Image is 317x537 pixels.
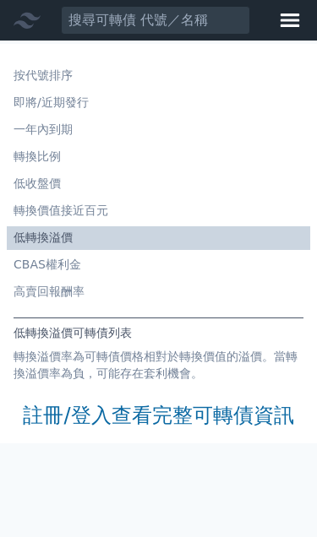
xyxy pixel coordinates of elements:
[7,149,310,165] li: 轉換比例
[7,91,310,115] a: 即將/近期發行
[7,176,310,193] li: 低收盤價
[7,230,310,247] li: 低轉換溢價
[7,122,310,138] li: 一年內到期
[7,172,310,196] a: 低收盤價
[23,403,293,430] a: 註冊/登入查看完整可轉債資訊
[61,6,250,35] input: 搜尋可轉債 代號／名稱
[7,284,310,301] li: 高賣回報酬率
[7,68,310,84] li: 按代號排序
[7,280,310,304] a: 高賣回報酬率
[7,226,310,250] a: 低轉換溢價
[14,349,303,382] p: 轉換溢價率為可轉債價格相對於轉換價值的溢價。當轉換溢價率為負，可能存在套利機會。
[7,95,310,111] li: 即將/近期發行
[7,253,310,277] a: CBAS權利金
[7,203,310,220] li: 轉換價值接近百元
[14,325,303,342] h1: 低轉換溢價可轉債列表
[7,257,310,274] li: CBAS權利金
[7,118,310,142] a: 一年內到期
[7,145,310,169] a: 轉換比例
[7,199,310,223] a: 轉換價值接近百元
[7,64,310,88] a: 按代號排序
